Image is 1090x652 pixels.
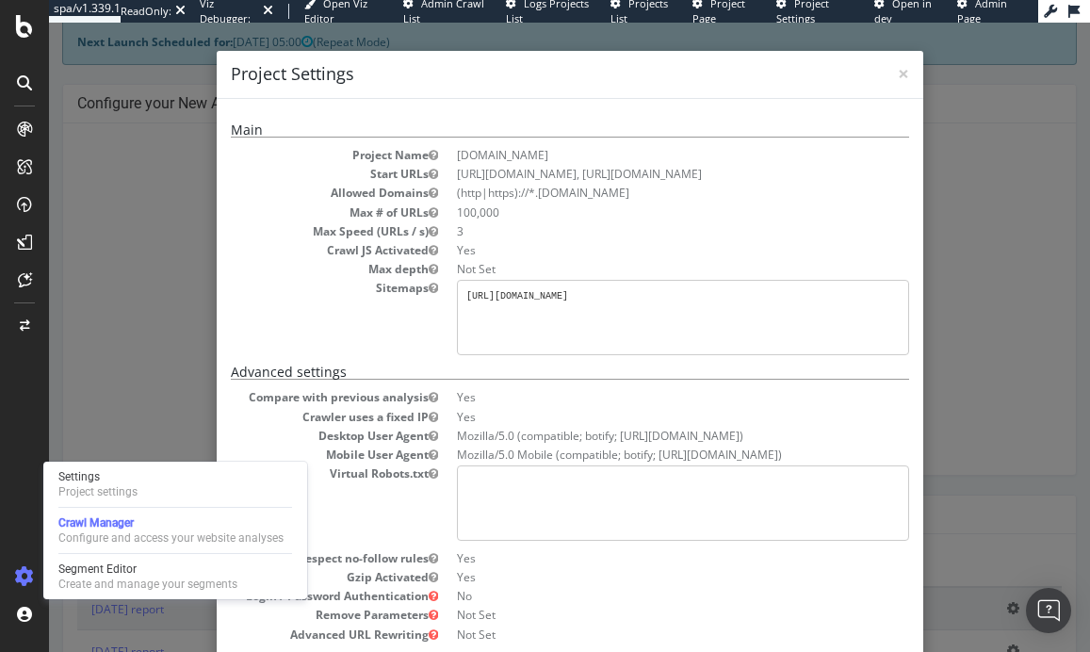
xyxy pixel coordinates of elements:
[408,182,860,198] dd: 100,000
[408,584,860,600] dd: Not Set
[182,565,389,581] dt: Login / Password Authentication
[58,562,237,577] div: Segment Editor
[182,546,389,562] dt: Gzip Activated
[408,565,860,581] dd: No
[182,257,389,273] dt: Sitemaps
[182,201,389,217] dt: Max Speed (URLs / s)
[182,100,860,115] h5: Main
[849,38,860,64] span: ×
[182,238,389,254] dt: Max depth
[408,424,860,440] dd: Mozilla/5.0 Mobile (compatible; botify; [URL][DOMAIN_NAME])
[1026,588,1071,633] div: Open Intercom Messenger
[51,560,300,594] a: Segment EditorCreate and manage your segments
[408,201,860,217] dd: 3
[182,162,389,178] dt: Allowed Domains
[182,40,860,64] h4: Project Settings
[408,124,860,140] dd: [DOMAIN_NAME]
[58,469,138,484] div: Settings
[408,238,860,254] dd: Not Set
[182,220,389,236] dt: Crawl JS Activated
[408,386,860,402] dd: Yes
[58,484,138,499] div: Project settings
[182,405,389,421] dt: Desktop User Agent
[121,4,171,19] div: ReadOnly:
[182,604,389,620] dt: Advanced URL Rewriting
[58,577,237,592] div: Create and manage your segments
[182,342,860,357] h5: Advanced settings
[182,143,389,159] dt: Start URLs
[182,584,389,600] dt: Remove Parameters
[58,530,284,546] div: Configure and access your website analyses
[182,424,389,440] dt: Mobile User Agent
[51,513,300,547] a: Crawl ManagerConfigure and access your website analyses
[51,467,300,501] a: SettingsProject settings
[182,528,389,544] dt: Respect no-follow rules
[182,182,389,198] dt: Max # of URLs
[408,220,860,236] dd: Yes
[408,405,860,421] dd: Mozilla/5.0 (compatible; botify; [URL][DOMAIN_NAME])
[408,257,860,333] pre: [URL][DOMAIN_NAME]
[408,143,860,159] dd: [URL][DOMAIN_NAME], [URL][DOMAIN_NAME]
[182,367,389,383] dt: Compare with previous analysis
[408,528,860,544] dd: Yes
[58,515,284,530] div: Crawl Manager
[408,604,860,620] dd: Not Set
[182,443,389,459] dt: Virtual Robots.txt
[182,124,389,140] dt: Project Name
[408,162,860,178] li: (http|https)://*.[DOMAIN_NAME]
[408,546,860,562] dd: Yes
[182,386,389,402] dt: Crawler uses a fixed IP
[408,367,860,383] dd: Yes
